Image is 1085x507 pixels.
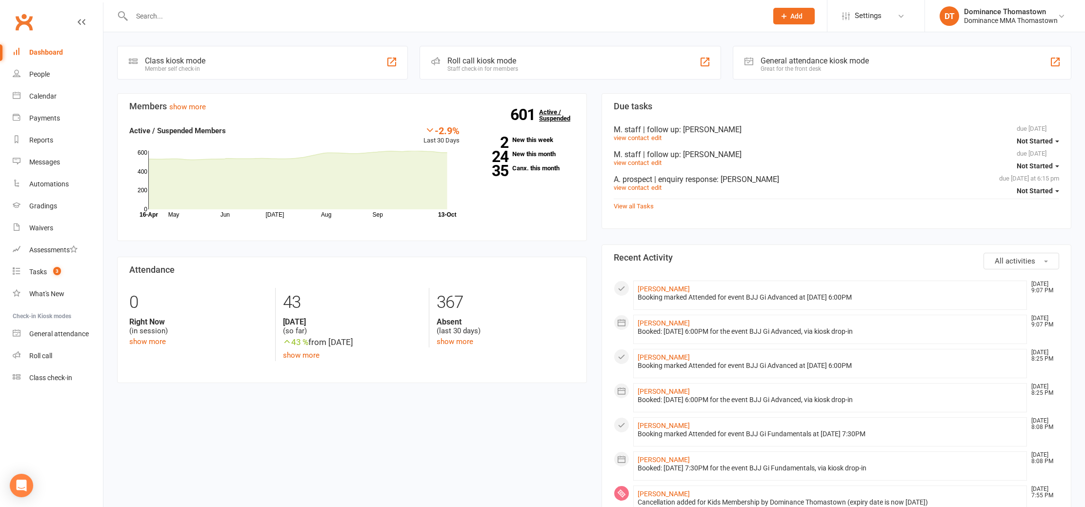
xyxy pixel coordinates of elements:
h3: Members [129,101,575,111]
a: Dashboard [13,41,103,63]
a: [PERSON_NAME] [638,456,690,464]
a: show more [437,337,473,346]
a: [PERSON_NAME] [638,353,690,361]
span: 3 [53,267,61,275]
span: : [PERSON_NAME] [679,125,742,134]
div: General attendance [29,330,89,338]
strong: 35 [474,163,508,178]
a: Payments [13,107,103,129]
a: edit [651,134,662,142]
a: Roll call [13,345,103,367]
button: Not Started [1017,132,1059,150]
a: [PERSON_NAME] [638,422,690,429]
div: Roll call [29,352,52,360]
div: Class kiosk mode [145,56,205,65]
div: Open Intercom Messenger [10,474,33,497]
a: What's New [13,283,103,305]
h3: Recent Activity [614,253,1059,263]
div: Roll call kiosk mode [447,56,518,65]
time: [DATE] 7:55 PM [1026,486,1059,499]
time: [DATE] 8:08 PM [1026,418,1059,430]
a: 2New this week [474,137,575,143]
a: Messages [13,151,103,173]
button: All activities [984,253,1059,269]
div: (last 30 days) [437,317,575,336]
strong: Active / Suspended Members [129,126,226,135]
span: : [PERSON_NAME] [717,175,779,184]
strong: 2 [474,135,508,150]
div: Gradings [29,202,57,210]
h3: Attendance [129,265,575,275]
span: Not Started [1017,187,1053,195]
a: 35Canx. this month [474,165,575,171]
a: 601Active / Suspended [539,101,582,129]
a: 24New this month [474,151,575,157]
a: view contact [614,134,649,142]
span: Not Started [1017,162,1053,170]
div: -2.9% [423,125,460,136]
div: General attendance kiosk mode [761,56,869,65]
div: M. staff | follow up [614,125,1059,134]
time: [DATE] 8:08 PM [1026,452,1059,465]
div: Last 30 Days [423,125,460,146]
div: Tasks [29,268,47,276]
a: show more [169,102,206,111]
a: People [13,63,103,85]
div: Booked: [DATE] 7:30PM for the event BJJ Gi Fundamentals, via kiosk drop-in [638,464,1023,472]
strong: [DATE] [283,317,421,326]
span: Add [790,12,803,20]
div: Booking marked Attended for event BJJ Gi Advanced at [DATE] 6:00PM [638,362,1023,370]
a: view contact [614,184,649,191]
div: Cancellation added for Kids Membership by Dominance Thomastown (expiry date is now [DATE]) [638,498,1023,507]
div: Great for the front desk [761,65,869,72]
a: Reports [13,129,103,151]
a: [PERSON_NAME] [638,285,690,293]
time: [DATE] 9:07 PM [1026,281,1059,294]
div: Payments [29,114,60,122]
div: Booked: [DATE] 6:00PM for the event BJJ Gi Advanced, via kiosk drop-in [638,327,1023,336]
a: Clubworx [12,10,36,34]
button: Not Started [1017,182,1059,200]
div: Booking marked Attended for event BJJ Gi Fundamentals at [DATE] 7:30PM [638,430,1023,438]
div: Booking marked Attended for event BJJ Gi Advanced at [DATE] 6:00PM [638,293,1023,302]
div: 367 [437,288,575,317]
a: edit [651,159,662,166]
a: [PERSON_NAME] [638,490,690,498]
div: What's New [29,290,64,298]
strong: 601 [510,107,539,122]
time: [DATE] 8:25 PM [1026,349,1059,362]
span: Not Started [1017,137,1053,145]
a: General attendance kiosk mode [13,323,103,345]
span: All activities [995,257,1035,265]
div: Booked: [DATE] 6:00PM for the event BJJ Gi Advanced, via kiosk drop-in [638,396,1023,404]
div: from [DATE] [283,336,421,349]
div: 0 [129,288,268,317]
input: Search... [129,9,761,23]
button: Not Started [1017,157,1059,175]
div: A. prospect | enquiry response [614,175,1059,184]
div: Automations [29,180,69,188]
a: show more [129,337,166,346]
div: Reports [29,136,53,144]
strong: Right Now [129,317,268,326]
div: Class check-in [29,374,72,382]
div: DT [940,6,959,26]
a: Gradings [13,195,103,217]
a: [PERSON_NAME] [638,387,690,395]
a: Assessments [13,239,103,261]
div: Messages [29,158,60,166]
div: Calendar [29,92,57,100]
span: 43 % [283,337,308,347]
div: M. staff | follow up [614,150,1059,159]
div: Dashboard [29,48,63,56]
div: Waivers [29,224,53,232]
a: view contact [614,159,649,166]
strong: 24 [474,149,508,164]
div: Dominance Thomastown [964,7,1058,16]
span: Settings [855,5,882,27]
h3: Due tasks [614,101,1059,111]
a: Class kiosk mode [13,367,103,389]
div: Member self check-in [145,65,205,72]
button: Add [773,8,815,24]
a: show more [283,351,320,360]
